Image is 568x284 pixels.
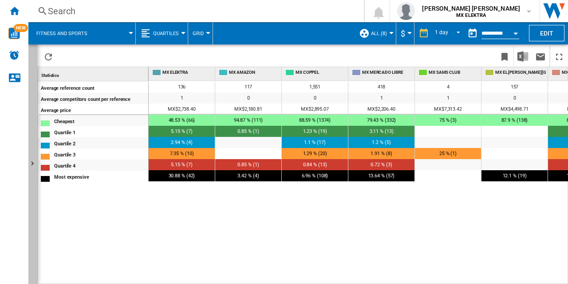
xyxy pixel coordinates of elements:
div: MX SAMS CLUB [417,67,481,78]
span: 1.1 % (17) [304,140,325,145]
button: Open calendar [508,24,524,40]
div: MX AMAZON [217,67,281,78]
img: wise-card.svg [8,28,20,39]
span: MX COPPEL [296,69,346,76]
span: MX EL [PERSON_NAME][GEOGRAPHIC_DATA][PERSON_NAME] [495,69,546,76]
span: MX ELEKTRA [162,69,213,76]
span: MX$4,498.71 [501,106,529,112]
div: 1 day [435,29,448,36]
div: Fitness and sports [33,22,131,44]
span: Statistics [41,73,59,78]
div: Quartile 3 [54,149,148,159]
span: MX AMAZON [229,69,280,76]
span: 25 % (1) [439,151,457,156]
span: 94.87 % (111) [234,117,263,123]
img: alerts-logo.svg [9,50,20,60]
span: 48.53 % (66) [169,117,195,123]
span: 0.72 % (3) [371,162,392,168]
div: Quartiles [140,22,183,44]
span: Quartiles [153,31,179,36]
span: [PERSON_NAME] [PERSON_NAME] [422,4,520,13]
span: ALL (8) [371,31,387,36]
md-menu: Currency [396,22,414,44]
span: 6.96 % (108) [302,173,328,179]
img: excel-24x24.png [517,51,528,62]
span: MX SAMS CLUB [429,69,479,76]
span: $ [401,29,405,38]
div: Average price [41,105,148,113]
md-select: REPORTS.WIZARD.STEPS.REPORT.STEPS.REPORT_OPTIONS.PERIOD: 1 day [434,26,464,41]
span: 1 [380,95,383,101]
span: 117 [245,84,252,90]
span: MX MERCADO LIBRE [362,69,413,76]
span: 2.94 % (4) [171,140,192,145]
button: ALL (8) [371,22,391,44]
div: Quartile 4 [54,160,148,170]
div: MX COPPEL [284,67,348,78]
span: 1 [447,95,450,101]
span: 88.59 % (1374) [299,117,331,123]
span: 1,551 [309,84,321,90]
div: Most expensive [54,172,148,181]
span: 1 [181,95,183,101]
span: 4 [447,84,450,90]
span: Grid [193,31,204,36]
span: 136 [178,84,186,90]
span: 1.23 % (19) [303,128,327,134]
div: Cheapest [54,116,148,125]
button: Grid [193,22,208,44]
span: 12.1 % (19) [503,173,527,179]
img: profile.jpg [397,2,415,20]
button: Maximize [550,46,568,67]
span: 87.9 % (138) [501,117,528,123]
span: 0.85 % (1) [237,162,259,168]
div: Search [48,5,341,17]
div: Quartile 1 [54,127,148,136]
span: 0 [314,95,316,101]
div: ALL (8) [359,22,391,44]
span: 0.85 % (1) [237,128,259,134]
button: Reload [39,46,57,67]
span: 7.35 % (10) [170,151,194,156]
span: 13.64 % (57) [368,173,395,179]
span: 157 [511,84,519,90]
div: MX EL [PERSON_NAME][GEOGRAPHIC_DATA][PERSON_NAME] [483,67,548,78]
button: Quartiles [153,22,183,44]
div: Statistics Sort None [39,67,148,81]
span: MX$2,738.40 [168,106,196,112]
button: Bookmark this report [496,46,513,67]
div: Quartile 2 [54,138,148,148]
div: Sort None [39,67,148,81]
div: Average reference count [41,83,148,92]
span: 1.91 % (8) [371,151,392,156]
div: MX ELEKTRA [150,67,215,78]
button: Show [28,44,37,284]
button: Edit [529,25,564,41]
span: MX$7,313.42 [434,106,462,112]
span: 0.84 % (13) [303,162,327,168]
span: 30.88 % (42) [169,173,195,179]
button: Fitness and sports [36,22,96,44]
span: 0 [247,95,250,101]
span: NEW [14,24,28,32]
button: $ [401,22,410,44]
button: Send this report by email [532,46,549,67]
span: MX$2,180.81 [234,106,262,112]
span: 3.11 % (13) [370,128,394,134]
span: 75 % (3) [439,117,457,123]
div: Average competitors count per reference [41,94,148,103]
div: MX MERCADO LIBRE [350,67,414,78]
button: Download in Excel [514,46,532,67]
button: md-calendar [464,24,481,42]
b: MX ELEKTRA [456,12,486,18]
span: 3.42 % (4) [237,173,259,179]
span: 79.43 % (332) [367,117,396,123]
span: 1.2 % (5) [372,140,390,145]
span: 1.29 % (20) [303,151,327,156]
span: MX$2,206.40 [367,106,395,112]
span: 418 [378,84,386,90]
span: 0 [513,95,516,101]
span: 5.15 % (7) [171,128,192,134]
